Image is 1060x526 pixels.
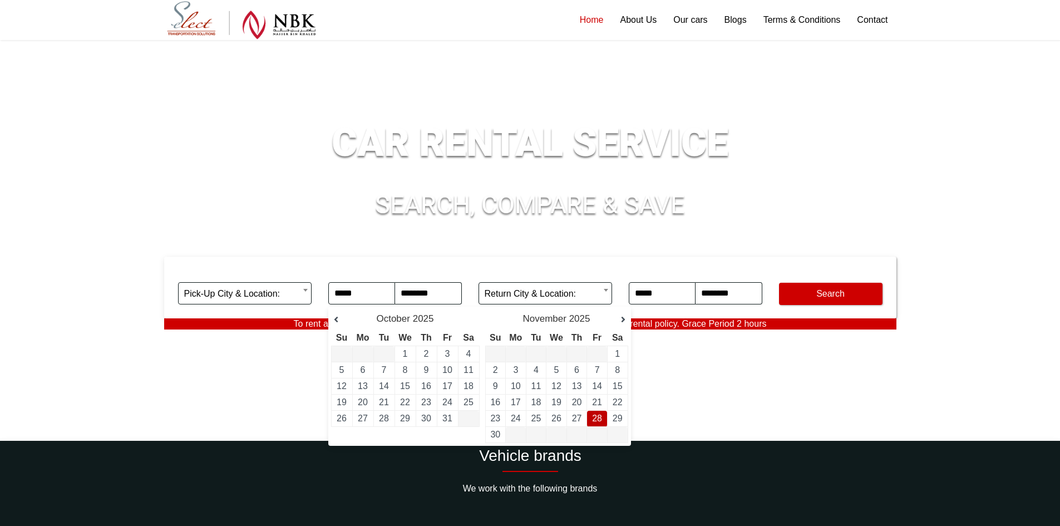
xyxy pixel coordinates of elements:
a: 24 [511,414,521,423]
a: 11 [531,381,541,391]
a: 20 [358,397,368,407]
span: Pick-Up City & Location: [178,282,312,304]
a: 9 [424,365,429,375]
a: 18 [531,397,541,407]
a: 16 [421,381,431,391]
h2: Vehicle brands [164,446,896,465]
a: 19 [337,397,347,407]
a: 2 [493,365,498,375]
a: 6 [361,365,366,375]
a: 13 [358,381,368,391]
span: November [523,313,566,324]
a: 21 [379,397,389,407]
span: Wednesday [398,333,412,342]
img: Select Rent a Car [167,1,316,40]
a: 9 [493,381,498,391]
a: 1 [615,349,620,358]
span: Sunday [490,333,501,342]
a: 25 [464,397,474,407]
h1: SEARCH, COMPARE & SAVE [164,192,896,218]
span: Monday [356,333,369,342]
a: 28 [379,414,389,423]
a: 1 [403,349,408,358]
a: 27 [358,414,368,423]
a: 14 [379,381,389,391]
a: 14 [592,381,602,391]
a: 21 [592,397,602,407]
span: Return City & Location: [485,283,606,305]
a: 7 [595,365,600,375]
p: To rent a vehicle, customers must be at least 21 years of age, in accordance with our rental poli... [164,318,896,330]
a: 12 [337,381,347,391]
span: October [376,313,410,324]
span: Pick-up Location [178,262,312,282]
span: Saturday [612,333,623,342]
a: Next [609,314,625,326]
a: 10 [442,365,452,375]
a: 16 [490,397,500,407]
span: 2025 [413,313,434,324]
span: Return Date [629,262,762,282]
a: 22 [613,397,623,407]
a: 27 [572,414,582,423]
span: Tuesday [379,333,389,342]
a: 4 [466,349,471,358]
a: 26 [337,414,347,423]
a: 3 [513,365,518,375]
a: 24 [442,397,452,407]
a: 17 [442,381,452,391]
a: 31 [442,414,452,423]
a: 26 [551,414,561,423]
a: 10 [511,381,521,391]
a: Prev [334,314,351,326]
a: 7 [382,365,387,375]
span: Thursday [571,333,583,342]
a: 4 [534,365,539,375]
a: 12 [551,381,561,391]
a: 28 [592,414,602,423]
h1: CAR RENTAL SERVICE [164,123,896,162]
a: 20 [572,397,582,407]
a: 30 [421,414,431,423]
a: 13 [572,381,582,391]
a: 3 [445,349,450,358]
span: Saturday [463,333,474,342]
a: 22 [400,397,410,407]
span: 2025 [569,313,590,324]
span: Sunday [336,333,347,342]
span: Tuesday [531,333,541,342]
a: 17 [511,397,521,407]
a: 29 [613,414,623,423]
a: 5 [554,365,559,375]
a: 30 [490,430,500,439]
button: Modify Search [779,283,882,305]
a: 15 [613,381,623,391]
span: Pick-Up Date [328,262,462,282]
a: 2 [424,349,429,358]
span: Thursday [421,333,432,342]
a: 25 [531,414,541,423]
a: 23 [421,397,431,407]
span: Pick-Up City & Location: [184,283,305,305]
a: 5 [339,365,344,375]
span: Wednesday [550,333,563,342]
a: 8 [403,365,408,375]
a: 18 [464,381,474,391]
a: 8 [615,365,620,375]
span: Monday [509,333,522,342]
a: 15 [400,381,410,391]
p: We work with the following brands [164,483,896,494]
a: 29 [400,414,410,423]
span: Friday [593,333,602,342]
a: 19 [551,397,561,407]
a: 6 [574,365,579,375]
span: Return Location [479,262,612,282]
span: Return City & Location: [479,282,612,304]
span: Friday [443,333,452,342]
a: 23 [490,414,500,423]
a: 11 [464,365,474,375]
